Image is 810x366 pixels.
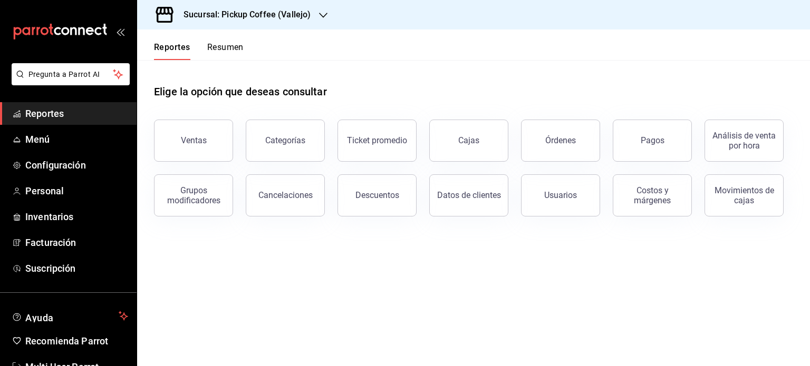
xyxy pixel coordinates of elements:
span: Suscripción [25,261,128,275]
button: Categorías [246,120,325,162]
div: Ventas [181,135,207,145]
span: Personal [25,184,128,198]
button: Análisis de venta por hora [705,120,784,162]
span: Facturación [25,235,128,250]
button: Ventas [154,120,233,162]
button: Datos de clientes [429,174,508,216]
div: navigation tabs [154,42,244,60]
button: Pregunta a Parrot AI [12,63,130,85]
a: Pregunta a Parrot AI [7,76,130,87]
div: Análisis de venta por hora [711,131,777,151]
span: Pregunta a Parrot AI [28,69,113,80]
button: Usuarios [521,174,600,216]
span: Reportes [25,106,128,121]
div: Ticket promedio [347,135,407,145]
div: Cancelaciones [258,190,313,200]
span: Menú [25,132,128,146]
button: Descuentos [337,174,417,216]
button: Grupos modificadores [154,174,233,216]
a: Cajas [429,120,508,162]
span: Recomienda Parrot [25,334,128,348]
button: Pagos [613,120,692,162]
div: Pagos [641,135,664,145]
span: Configuración [25,158,128,172]
button: Reportes [154,42,190,60]
h1: Elige la opción que deseas consultar [154,84,327,100]
div: Grupos modificadores [161,185,226,205]
span: Inventarios [25,210,128,224]
h3: Sucursal: Pickup Coffee (Vallejo) [175,8,311,21]
div: Datos de clientes [437,190,501,200]
div: Usuarios [544,190,577,200]
span: Ayuda [25,310,114,322]
button: Costos y márgenes [613,174,692,216]
button: Resumen [207,42,244,60]
div: Órdenes [545,135,576,145]
div: Categorías [265,135,305,145]
div: Costos y márgenes [620,185,685,205]
div: Descuentos [355,190,399,200]
button: Ticket promedio [337,120,417,162]
button: Cancelaciones [246,174,325,216]
button: Órdenes [521,120,600,162]
div: Movimientos de cajas [711,185,777,205]
button: Movimientos de cajas [705,174,784,216]
div: Cajas [458,134,480,147]
button: open_drawer_menu [116,27,124,36]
